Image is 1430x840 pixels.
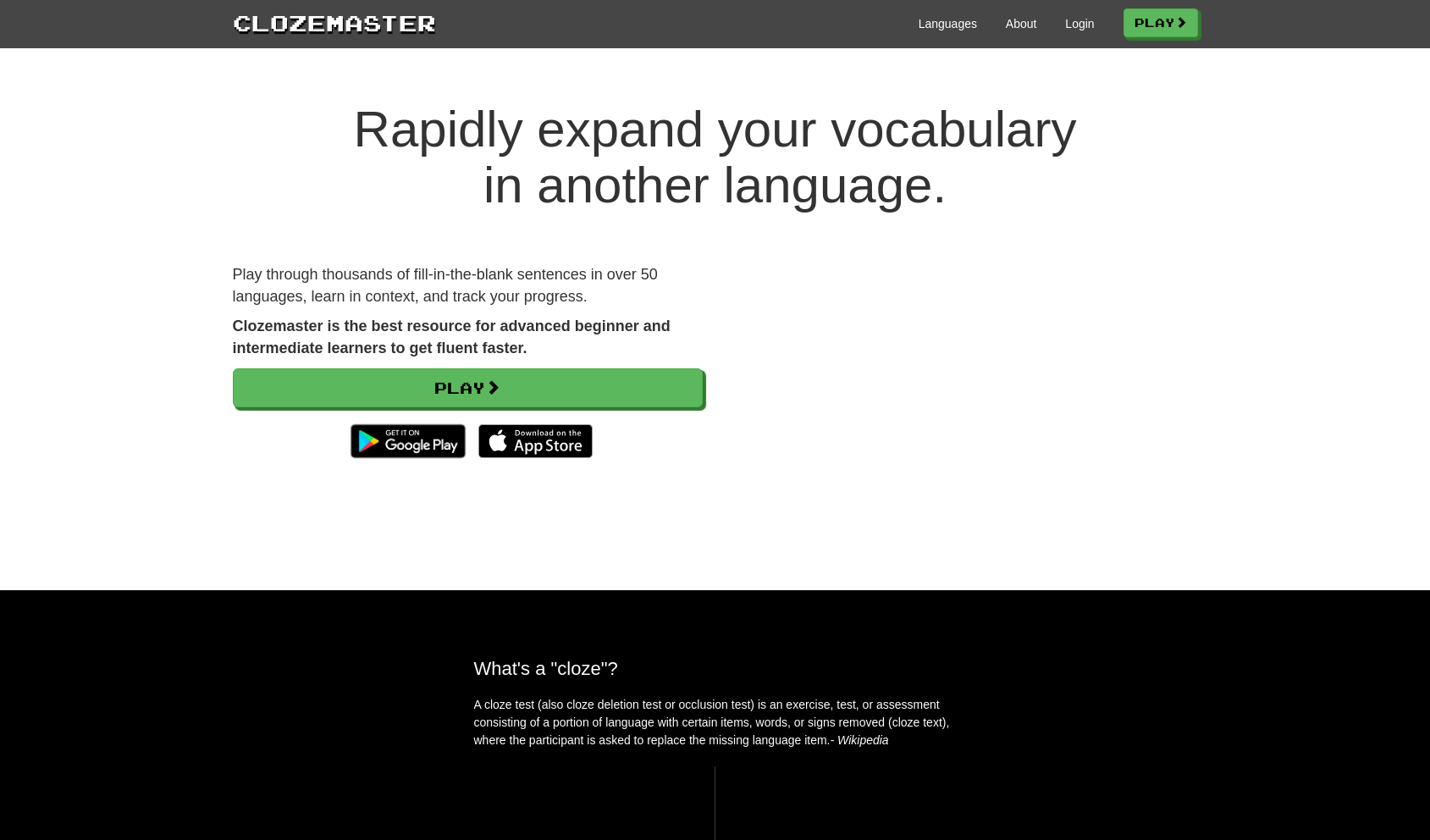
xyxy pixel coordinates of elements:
[919,15,977,32] a: Languages
[478,424,593,458] img: Download_on_the_App_Store_Badge_US-UK_135x40-25178aeef6eb6b83b96f5f2d004eda3bffbb37122de64afbaef7...
[831,733,889,747] em: - Wikipedia
[233,7,436,38] a: Clozemaster
[1065,15,1094,32] a: Login
[1124,8,1198,37] a: Play
[474,658,957,679] h2: What's a "cloze"?
[233,264,703,307] p: Play through thousands of fill-in-the-blank sentences in over 50 languages, learn in context, and...
[342,416,473,467] img: Get it on Google Play
[233,318,671,356] strong: Clozemaster is the best resource for advanced beginner and intermediate learners to get fluent fa...
[474,696,957,749] p: A cloze test (also cloze deletion test or occlusion test) is an exercise, test, or assessment con...
[233,368,703,407] a: Play
[1006,15,1037,32] a: About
